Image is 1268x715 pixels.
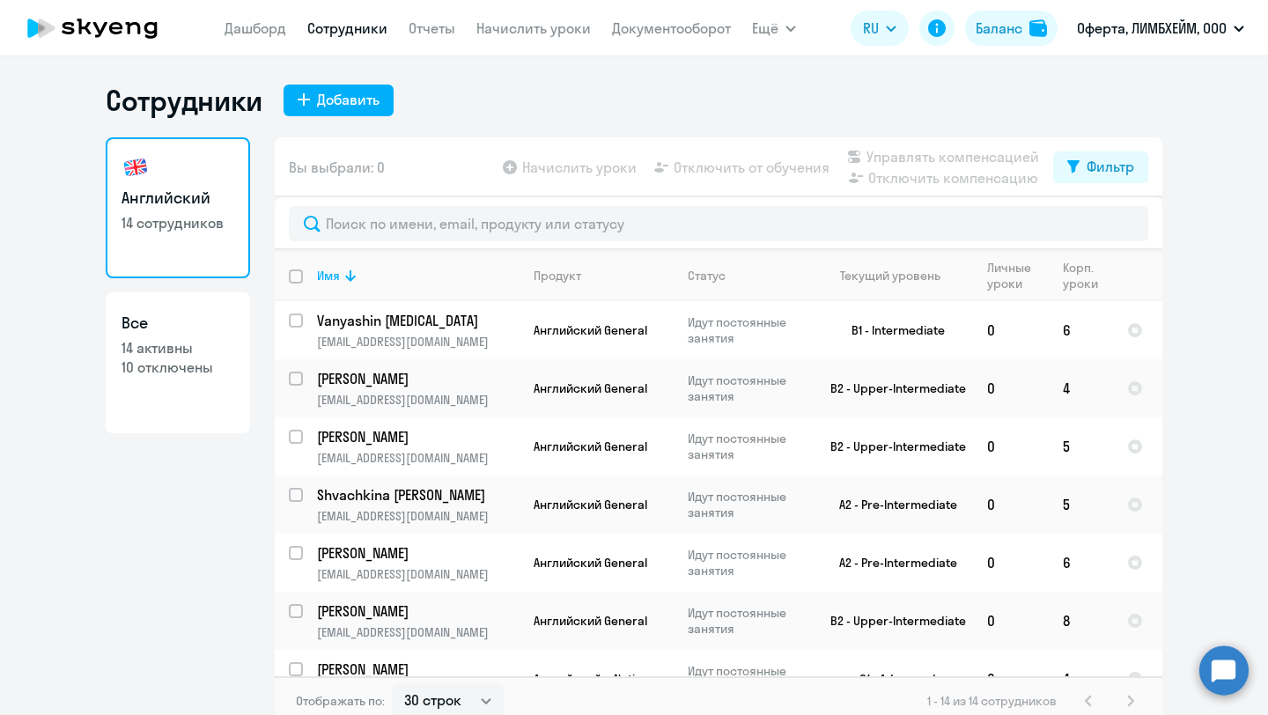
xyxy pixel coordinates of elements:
p: Оферта, ЛИМБХЕЙМ, ООО [1077,18,1227,39]
div: Имя [317,268,519,284]
button: RU [851,11,909,46]
td: A2 - Pre-Intermediate [809,534,973,592]
p: [EMAIL_ADDRESS][DOMAIN_NAME] [317,508,519,524]
span: Английский General [534,497,647,512]
p: Идут постоянные занятия [688,431,808,462]
td: 5 [1049,417,1113,475]
button: Добавить [284,85,394,116]
h3: Все [122,312,234,335]
p: Идут постоянные занятия [688,547,808,579]
div: Корп. уроки [1063,260,1101,291]
td: C1 - Advanced [809,650,973,708]
h3: Английский [122,187,234,210]
p: [PERSON_NAME] [317,427,516,446]
a: [PERSON_NAME] [317,543,519,563]
td: 0 [973,534,1049,592]
td: 0 [973,650,1049,708]
button: Ещё [752,11,796,46]
a: Отчеты [409,19,455,37]
p: 14 активны [122,338,234,357]
td: 0 [973,301,1049,359]
p: Идут постоянные занятия [688,605,808,637]
button: Балансbalance [965,11,1058,46]
div: Личные уроки [987,260,1036,291]
p: [PERSON_NAME] [317,543,516,563]
h1: Сотрудники [106,83,262,118]
a: Сотрудники [307,19,387,37]
a: Документооборот [612,19,731,37]
p: 10 отключены [122,357,234,377]
span: Вы выбрали: 0 [289,157,385,178]
div: Имя [317,268,340,284]
a: Shvachkina [PERSON_NAME] [317,485,519,505]
a: [PERSON_NAME] [317,369,519,388]
div: Добавить [317,89,380,110]
img: english [122,153,150,181]
td: A2 - Pre-Intermediate [809,475,973,534]
td: 0 [973,417,1049,475]
span: Английский с Native [534,671,648,687]
td: B1 - Intermediate [809,301,973,359]
p: [EMAIL_ADDRESS][DOMAIN_NAME] [317,334,519,350]
td: B2 - Upper-Intermediate [809,592,973,650]
p: 14 сотрудников [122,213,234,232]
a: Начислить уроки [476,19,591,37]
td: 0 [973,592,1049,650]
p: Vanyashin [MEDICAL_DATA] [317,311,516,330]
div: Баланс [976,18,1022,39]
td: 5 [1049,475,1113,534]
span: Английский General [534,439,647,454]
span: 1 - 14 из 14 сотрудников [927,693,1057,709]
td: 0 [973,359,1049,417]
span: Английский General [534,322,647,338]
div: Фильтр [1087,156,1134,177]
input: Поиск по имени, email, продукту или статусу [289,206,1148,241]
span: Английский General [534,613,647,629]
p: Идут постоянные занятия [688,372,808,404]
span: Ещё [752,18,778,39]
td: 8 [1049,592,1113,650]
a: [PERSON_NAME] [317,427,519,446]
button: Фильтр [1053,151,1148,183]
a: [PERSON_NAME] [317,601,519,621]
p: [EMAIL_ADDRESS][DOMAIN_NAME] [317,624,519,640]
td: B2 - Upper-Intermediate [809,359,973,417]
a: Дашборд [225,19,286,37]
div: Корп. уроки [1063,260,1112,291]
div: Текущий уровень [823,268,972,284]
p: [EMAIL_ADDRESS][DOMAIN_NAME] [317,566,519,582]
p: Идут постоянные занятия [688,314,808,346]
p: [PERSON_NAME] [317,369,516,388]
p: [PERSON_NAME] [317,601,516,621]
div: Текущий уровень [840,268,940,284]
p: Идут постоянные занятия [688,489,808,520]
a: [PERSON_NAME] [317,660,519,679]
p: Идут постоянные занятия [688,663,808,695]
span: Английский General [534,380,647,396]
p: [EMAIL_ADDRESS][DOMAIN_NAME] [317,450,519,466]
a: Все14 активны10 отключены [106,292,250,433]
td: 6 [1049,301,1113,359]
div: Продукт [534,268,581,284]
td: 0 [973,475,1049,534]
td: 6 [1049,534,1113,592]
td: 4 [1049,650,1113,708]
p: [PERSON_NAME] [317,660,516,679]
td: 4 [1049,359,1113,417]
div: Личные уроки [987,260,1048,291]
span: Отображать по: [296,693,385,709]
img: balance [1029,19,1047,37]
a: Английский14 сотрудников [106,137,250,278]
span: RU [863,18,879,39]
div: Статус [688,268,726,284]
button: Оферта, ЛИМБХЕЙМ, ООО [1068,7,1253,49]
td: B2 - Upper-Intermediate [809,417,973,475]
p: Shvachkina [PERSON_NAME] [317,485,516,505]
div: Статус [688,268,808,284]
p: [EMAIL_ADDRESS][DOMAIN_NAME] [317,392,519,408]
a: Vanyashin [MEDICAL_DATA] [317,311,519,330]
span: Английский General [534,555,647,571]
div: Продукт [534,268,673,284]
